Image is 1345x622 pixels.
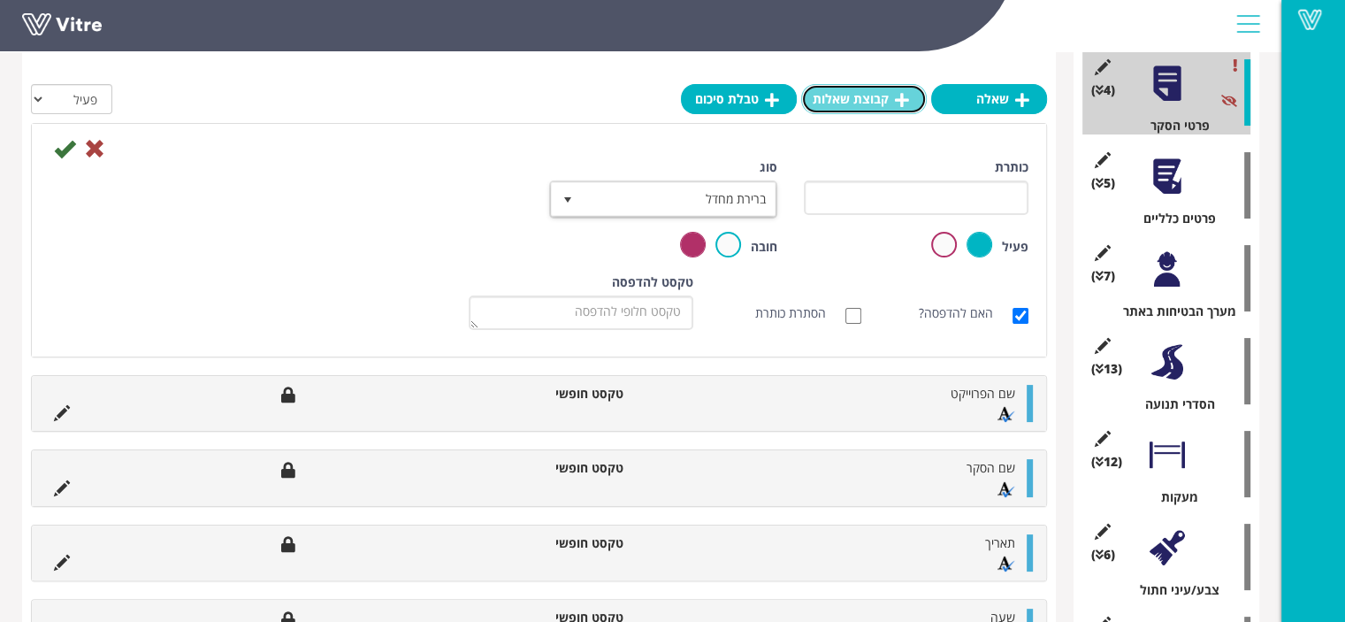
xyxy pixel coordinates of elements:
[1091,267,1115,285] span: (7 )
[681,84,797,114] a: טבלת סיכום
[1096,395,1250,413] div: הסדרי תנועה
[612,273,693,291] label: טקסט להדפסה
[801,84,927,114] a: קבוצת שאלות
[1096,581,1250,599] div: צבע/עיני חתול
[1091,360,1122,378] span: (13 )
[845,308,861,324] input: הסתרת כותרת
[1091,174,1115,192] span: (5 )
[485,385,632,403] li: טקסט חופשי
[1096,488,1250,506] div: מעקות
[755,304,844,322] label: הסתרת כותרת
[1002,238,1028,256] label: פעיל
[919,304,1011,322] label: האם להדפסה?
[1013,308,1028,324] input: האם להדפסה?
[760,158,777,176] label: סוג
[552,183,584,215] span: select
[985,534,1015,551] span: תאריך
[1091,546,1115,564] span: (6 )
[1091,81,1115,99] span: (4 )
[1096,303,1250,320] div: מערך הבטיחות באתר
[1096,210,1250,227] div: פרטים כלליים
[995,158,1028,176] label: כותרת
[485,534,632,552] li: טקסט חופשי
[583,183,776,215] span: ברירת מחדל
[967,459,1015,476] span: שם הסקר
[751,238,777,256] label: חובה
[1091,453,1122,471] span: (12 )
[931,84,1047,114] a: שאלה
[1096,117,1250,134] div: פרטי הסקר
[485,459,632,477] li: טקסט חופשי
[951,385,1015,402] span: שם הפרוייקט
